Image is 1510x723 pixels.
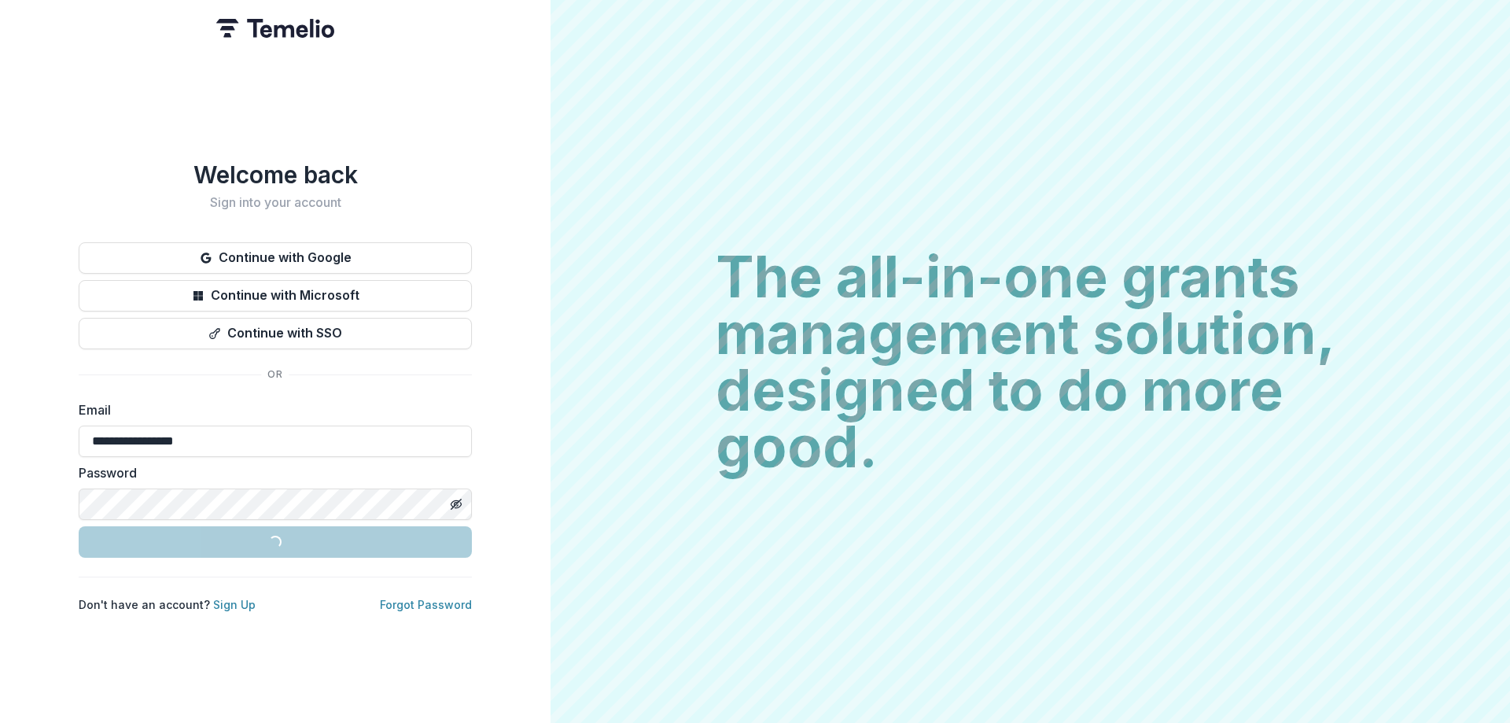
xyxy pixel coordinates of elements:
button: Toggle password visibility [444,492,469,517]
p: Don't have an account? [79,596,256,613]
h1: Welcome back [79,160,472,189]
label: Password [79,463,462,482]
button: Continue with Microsoft [79,280,472,312]
a: Forgot Password [380,598,472,611]
label: Email [79,400,462,419]
h2: Sign into your account [79,195,472,210]
button: Continue with SSO [79,318,472,349]
button: Continue with Google [79,242,472,274]
a: Sign Up [213,598,256,611]
img: Temelio [216,19,334,38]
